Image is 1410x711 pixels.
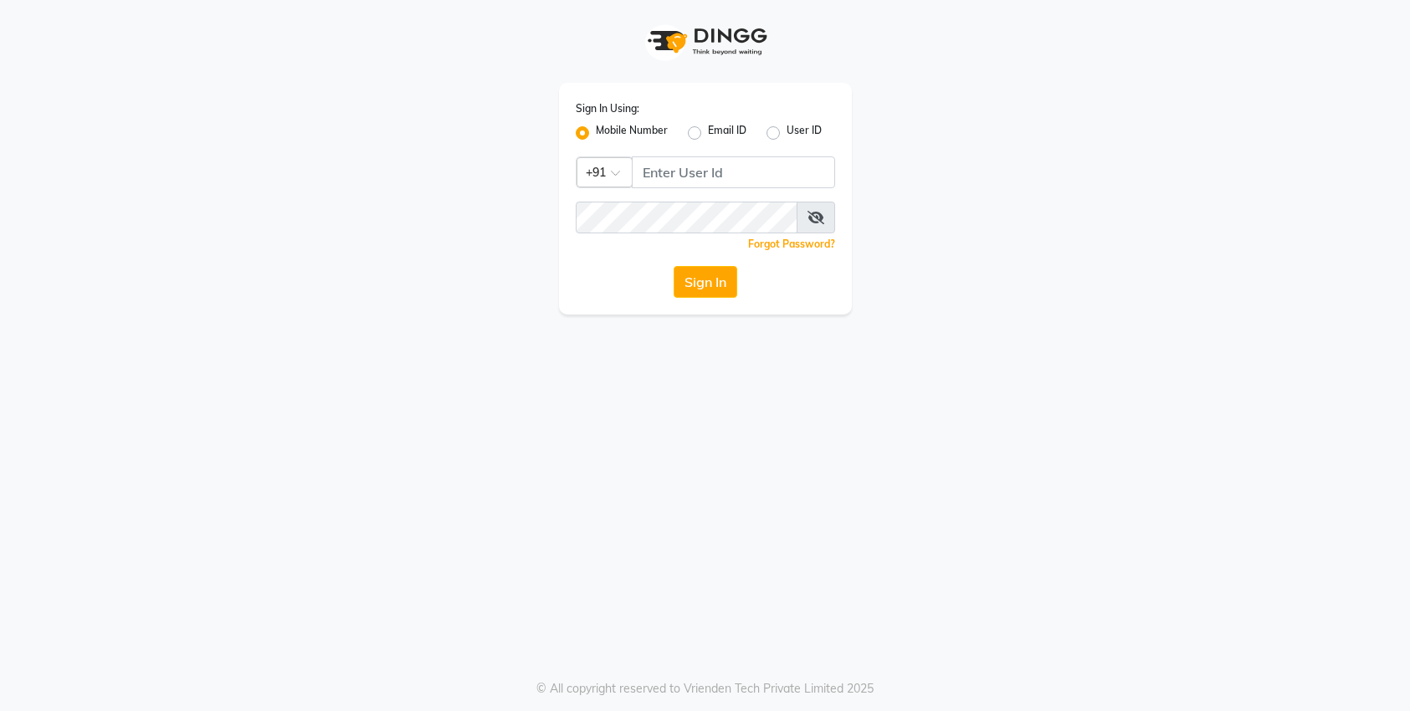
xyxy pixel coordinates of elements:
[632,156,835,188] input: Username
[674,266,737,298] button: Sign In
[748,238,835,250] a: Forgot Password?
[596,123,668,143] label: Mobile Number
[787,123,822,143] label: User ID
[576,202,797,233] input: Username
[708,123,746,143] label: Email ID
[576,101,639,116] label: Sign In Using:
[638,17,772,66] img: logo1.svg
